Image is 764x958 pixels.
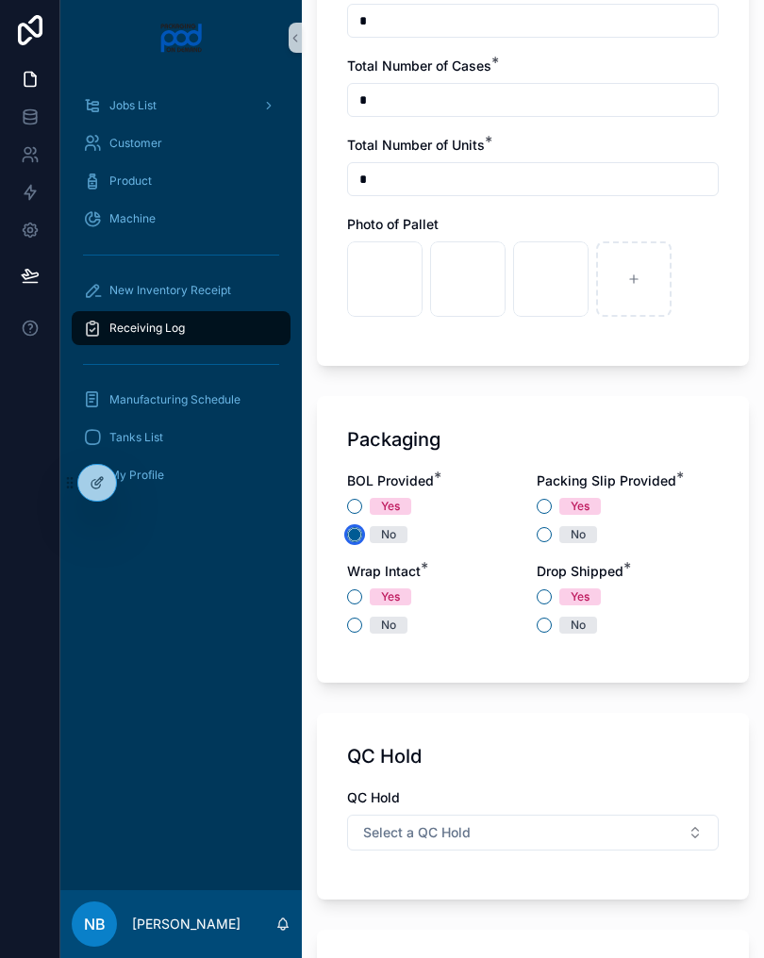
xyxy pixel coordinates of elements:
div: Yes [381,498,400,515]
a: Manufacturing Schedule [72,383,291,417]
a: New Inventory Receipt [72,273,291,307]
span: Jobs List [109,98,157,113]
div: No [571,526,586,543]
span: Receiving Log [109,321,185,336]
img: App logo [159,23,204,53]
span: My Profile [109,468,164,483]
span: Customer [109,136,162,151]
span: Select a QC Hold [363,823,471,842]
div: No [571,617,586,634]
span: Tanks List [109,430,163,445]
span: Total Number of Units [347,137,485,153]
a: Receiving Log [72,311,291,345]
span: NB [84,913,106,935]
a: Machine [72,202,291,236]
a: Customer [72,126,291,160]
span: Product [109,173,152,189]
div: No [381,617,396,634]
span: Manufacturing Schedule [109,392,241,407]
button: Select Button [347,815,719,851]
span: BOL Provided [347,472,434,488]
div: No [381,526,396,543]
a: My Profile [72,458,291,492]
h1: QC Hold [347,743,422,769]
span: Machine [109,211,156,226]
span: Photo of Pallet [347,216,439,232]
span: Packing Slip Provided [537,472,676,488]
h1: Packaging [347,426,440,453]
div: Yes [381,588,400,605]
p: [PERSON_NAME] [132,915,241,933]
div: Yes [571,498,590,515]
a: Tanks List [72,421,291,454]
div: Yes [571,588,590,605]
a: Jobs List [72,89,291,123]
span: Drop Shipped [537,563,623,579]
span: New Inventory Receipt [109,283,231,298]
div: scrollable content [60,75,302,517]
a: Product [72,164,291,198]
span: Total Number of Cases [347,58,491,74]
span: Wrap Intact [347,563,421,579]
span: QC Hold [347,789,400,805]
